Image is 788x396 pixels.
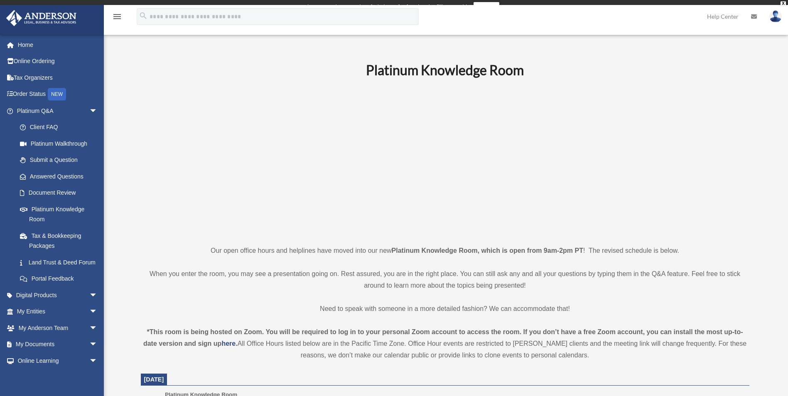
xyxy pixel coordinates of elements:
[144,376,164,383] span: [DATE]
[6,86,110,103] a: Order StatusNEW
[320,89,570,230] iframe: 231110_Toby_KnowledgeRoom
[6,303,110,320] a: My Entitiesarrow_drop_down
[6,320,110,336] a: My Anderson Teamarrow_drop_down
[12,271,110,287] a: Portal Feedback
[474,2,499,12] a: survey
[769,10,782,22] img: User Pic
[289,2,470,12] div: Get a chance to win 6 months of Platinum for free just by filling out this
[6,352,110,369] a: Online Learningarrow_drop_down
[236,340,237,347] strong: .
[12,152,110,169] a: Submit a Question
[4,10,79,26] img: Anderson Advisors Platinum Portal
[6,69,110,86] a: Tax Organizers
[89,320,106,337] span: arrow_drop_down
[143,328,743,347] strong: *This room is being hosted on Zoom. You will be required to log in to your personal Zoom account ...
[12,227,110,254] a: Tax & Bookkeeping Packages
[141,303,749,315] p: Need to speak with someone in a more detailed fashion? We can accommodate that!
[141,326,749,361] div: All Office Hours listed below are in the Pacific Time Zone. Office Hour events are restricted to ...
[781,1,786,6] div: close
[89,287,106,304] span: arrow_drop_down
[89,303,106,320] span: arrow_drop_down
[89,103,106,120] span: arrow_drop_down
[112,12,122,22] i: menu
[48,88,66,100] div: NEW
[141,245,749,257] p: Our open office hours and helplines have moved into our new ! The revised schedule is below.
[6,103,110,119] a: Platinum Q&Aarrow_drop_down
[12,201,106,227] a: Platinum Knowledge Room
[6,37,110,53] a: Home
[221,340,236,347] a: here
[6,287,110,303] a: Digital Productsarrow_drop_down
[89,352,106,369] span: arrow_drop_down
[12,168,110,185] a: Answered Questions
[141,268,749,291] p: When you enter the room, you may see a presentation going on. Rest assured, you are in the right ...
[366,62,524,78] b: Platinum Knowledge Room
[12,254,110,271] a: Land Trust & Deed Forum
[12,185,110,201] a: Document Review
[12,119,110,136] a: Client FAQ
[12,135,110,152] a: Platinum Walkthrough
[6,53,110,70] a: Online Ordering
[89,336,106,353] span: arrow_drop_down
[112,15,122,22] a: menu
[6,336,110,353] a: My Documentsarrow_drop_down
[139,11,148,20] i: search
[392,247,583,254] strong: Platinum Knowledge Room, which is open from 9am-2pm PT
